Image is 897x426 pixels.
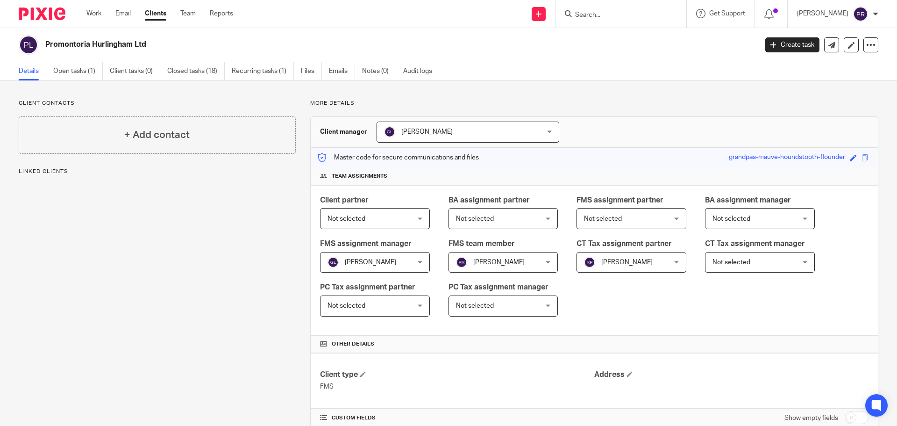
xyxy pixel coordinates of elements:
a: Files [301,62,322,80]
span: FMS team member [448,240,515,247]
p: FMS [320,382,594,391]
span: PC Tax assignment manager [448,283,548,291]
span: Not selected [327,303,365,309]
div: grandpas-mauve-houndstooth-flounder [729,152,845,163]
a: Reports [210,9,233,18]
span: [PERSON_NAME] [473,259,525,266]
a: Open tasks (1) [53,62,103,80]
span: Not selected [456,303,494,309]
p: Master code for secure communications and files [318,153,479,162]
a: Notes (0) [362,62,396,80]
a: Audit logs [403,62,439,80]
img: svg%3E [384,126,395,137]
img: svg%3E [327,257,339,268]
a: Recurring tasks (1) [232,62,294,80]
span: CT Tax assignment manager [705,240,805,247]
span: [PERSON_NAME] [601,259,653,266]
a: Create task [765,37,819,52]
span: [PERSON_NAME] [345,259,396,266]
p: More details [310,100,878,107]
span: FMS assignment manager [320,240,412,247]
label: Show empty fields [784,413,838,423]
span: Client partner [320,196,369,204]
img: svg%3E [19,35,38,55]
span: FMS assignment partner [577,196,663,204]
h4: + Add contact [124,128,190,142]
span: BA assignment partner [448,196,530,204]
span: Other details [332,340,374,348]
span: Not selected [456,216,494,222]
span: Not selected [327,216,365,222]
a: Details [19,62,46,80]
a: Work [86,9,101,18]
img: svg%3E [584,257,595,268]
span: Not selected [712,216,750,222]
span: [PERSON_NAME] [401,129,453,135]
a: Client tasks (0) [110,62,160,80]
h4: CUSTOM FIELDS [320,414,594,422]
span: Get Support [709,10,745,17]
p: Linked clients [19,168,296,175]
span: Team assignments [332,173,387,180]
p: Client contacts [19,100,296,107]
h2: Promontoria Hurlingham Ltd [45,40,610,50]
h3: Client manager [320,127,367,137]
p: [PERSON_NAME] [797,9,848,18]
img: svg%3E [853,7,868,22]
a: Team [180,9,196,18]
span: Not selected [712,259,750,266]
input: Search [574,11,658,20]
span: CT Tax assignment partner [577,240,672,247]
span: PC Tax assignment partner [320,283,415,291]
img: Pixie [19,7,65,20]
a: Emails [329,62,355,80]
img: svg%3E [456,257,467,268]
a: Email [115,9,131,18]
h4: Client type [320,370,594,380]
span: BA assignment manager [705,196,791,204]
a: Closed tasks (18) [167,62,225,80]
h4: Address [594,370,869,380]
span: Not selected [584,216,622,222]
a: Clients [145,9,166,18]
